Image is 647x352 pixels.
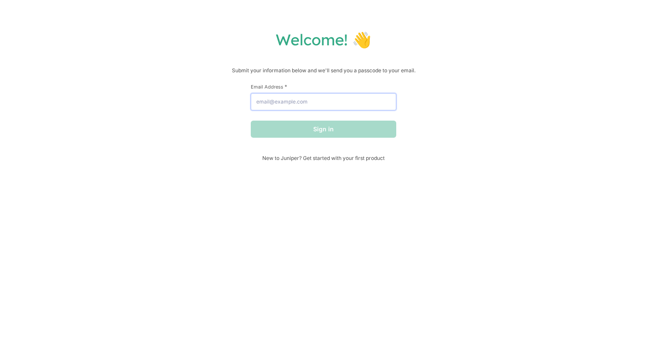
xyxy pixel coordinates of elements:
p: Submit your information below and we'll send you a passcode to your email. [9,66,638,75]
h1: Welcome! 👋 [9,30,638,49]
span: This field is required. [285,83,287,90]
input: email@example.com [251,93,396,110]
label: Email Address [251,83,396,90]
span: New to Juniper? Get started with your first product [251,155,396,161]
